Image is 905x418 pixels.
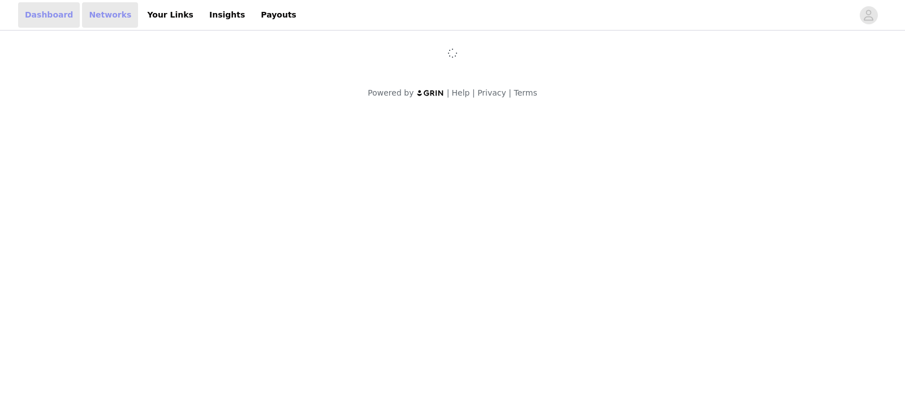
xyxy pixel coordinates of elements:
a: Terms [514,88,537,97]
a: Privacy [477,88,506,97]
img: logo [416,89,445,97]
span: | [472,88,475,97]
a: Dashboard [18,2,80,28]
a: Networks [82,2,138,28]
a: Help [452,88,470,97]
span: Powered by [368,88,413,97]
a: Payouts [254,2,303,28]
a: Insights [202,2,252,28]
div: avatar [863,6,874,24]
span: | [447,88,450,97]
span: | [508,88,511,97]
a: Your Links [140,2,200,28]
